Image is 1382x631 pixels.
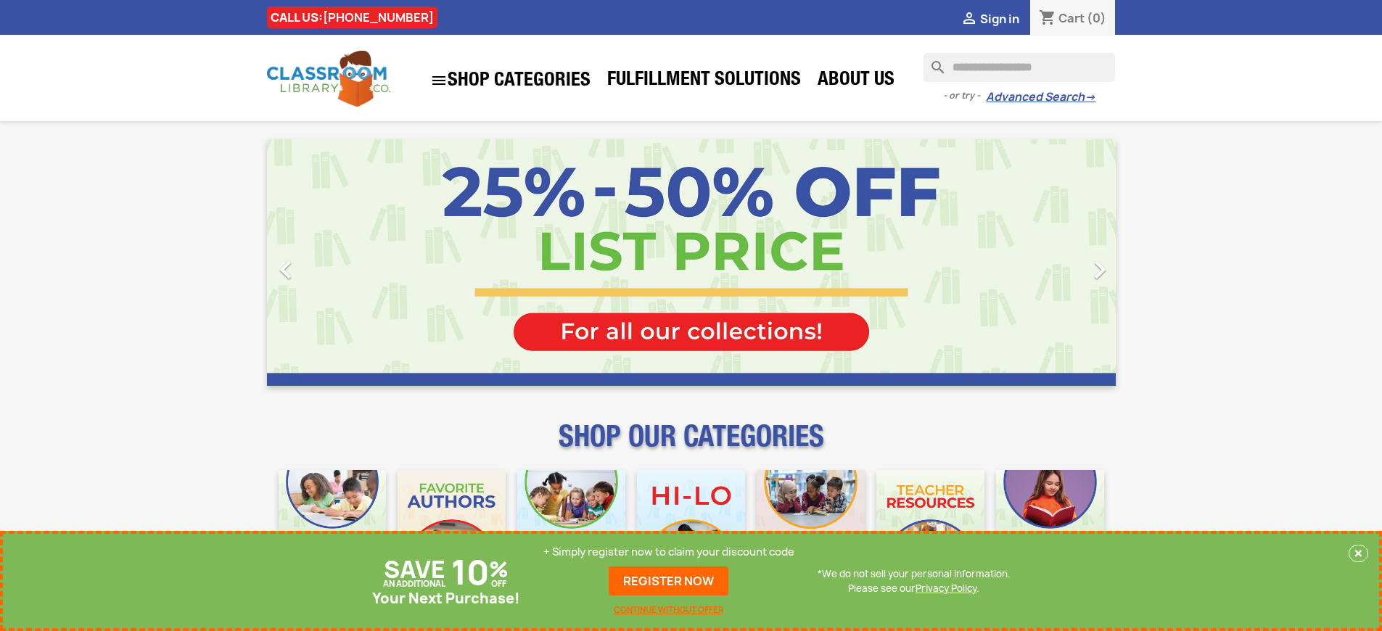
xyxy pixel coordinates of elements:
span: (0) [1087,10,1106,26]
a: Next [988,139,1116,386]
span: Cart [1058,10,1085,26]
a: About Us [810,67,902,96]
a: SHOP CATEGORIES [423,65,598,96]
ul: Carousel container [267,139,1116,386]
i:  [268,252,304,288]
input: Search [924,53,1115,82]
span: - or try - [943,88,986,103]
div: CALL US: [267,7,437,28]
i: shopping_cart [1039,10,1056,28]
img: Classroom Library Company [267,51,390,107]
a: Fulfillment Solutions [600,67,808,96]
p: SHOP OUR CATEGORIES [267,432,1116,458]
a:  Sign in [961,11,1019,27]
img: CLC_Phonics_And_Decodables_Mobile.jpg [517,470,625,578]
i: search [924,53,941,70]
img: CLC_Bulk_Mobile.jpg [279,470,387,578]
img: CLC_Teacher_Resources_Mobile.jpg [876,470,984,578]
a: [PHONE_NUMBER] [323,9,434,25]
a: Previous [267,139,395,386]
span: Sign in [980,11,1019,27]
span: → [1085,90,1095,104]
i:  [1082,252,1118,288]
img: CLC_Fiction_Nonfiction_Mobile.jpg [757,470,865,578]
a: Advanced Search→ [986,90,1095,104]
i:  [961,11,978,28]
i:  [430,72,448,89]
img: CLC_HiLo_Mobile.jpg [637,470,745,578]
img: CLC_Favorite_Authors_Mobile.jpg [398,470,506,578]
img: CLC_Dyslexia_Mobile.jpg [996,470,1104,578]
